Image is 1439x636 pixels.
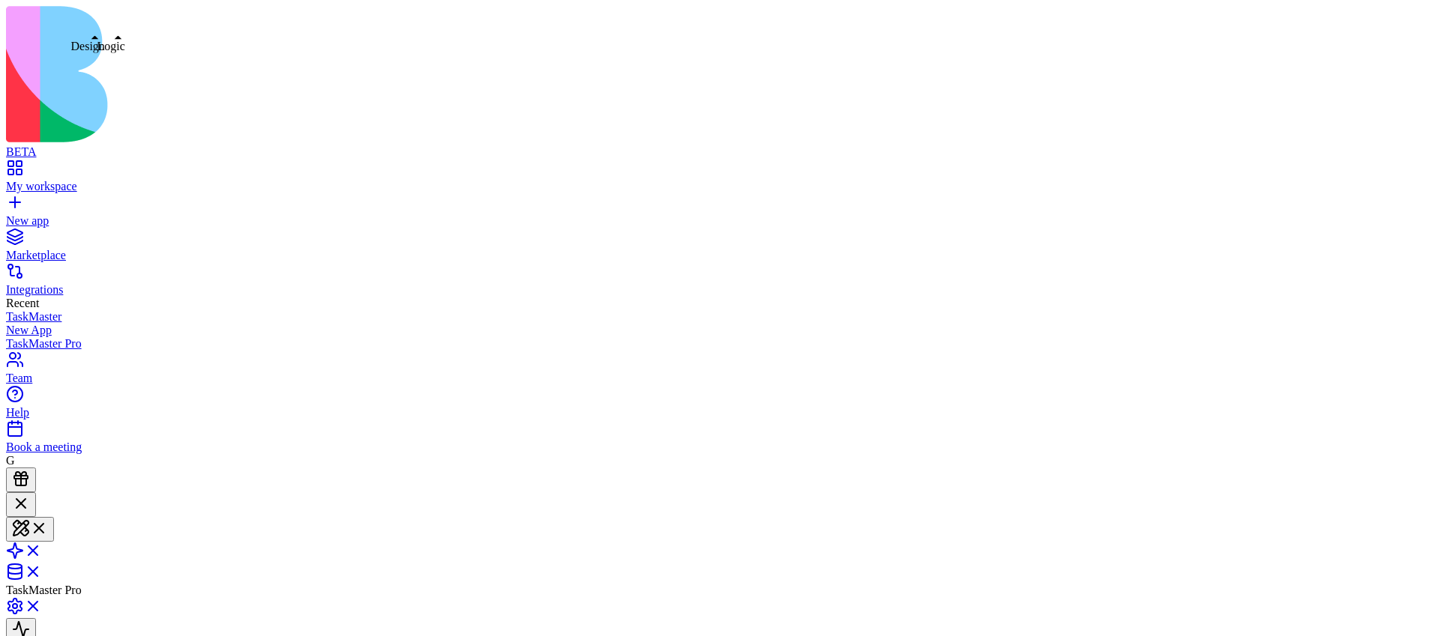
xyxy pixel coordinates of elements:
div: Marketplace [6,249,1433,262]
a: TaskMaster Pro [6,337,1433,351]
img: logo [6,6,609,142]
span: G [6,454,15,467]
span: Recent [6,297,39,309]
a: Marketplace [6,235,1433,262]
a: Book a meeting [6,427,1433,454]
a: TaskMaster [6,310,1433,324]
h1: Welcome back, gilad ! 👋 [18,64,207,124]
div: Help [6,406,1433,420]
div: Book a meeting [6,440,1433,454]
a: Integrations [6,270,1433,297]
a: My workspace [6,166,1433,193]
div: BETA [6,145,1433,159]
div: My workspace [6,180,1433,193]
a: New app [6,201,1433,228]
div: Logic [97,40,125,53]
a: Team [6,358,1433,385]
div: Team [6,372,1433,385]
a: Help [6,393,1433,420]
span: TaskMaster Pro [6,584,82,596]
div: New app [6,214,1433,228]
a: New App [6,324,1433,337]
div: Design [71,40,105,53]
div: Integrations [6,283,1433,297]
a: BETA [6,132,1433,159]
